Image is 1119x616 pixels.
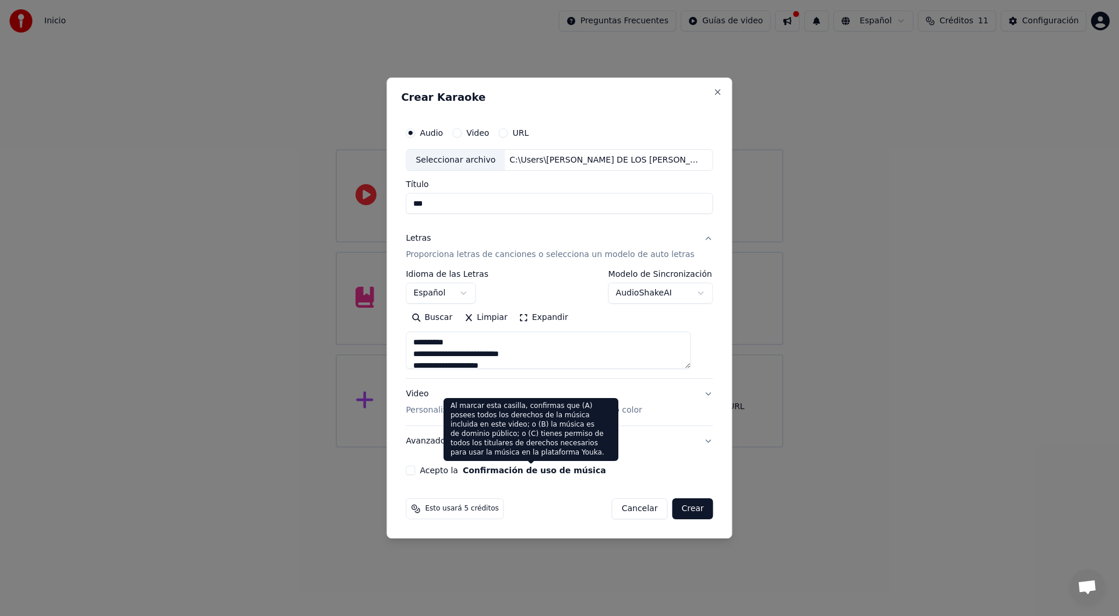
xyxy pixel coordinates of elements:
div: Video [406,389,642,417]
button: Avanzado [406,426,713,456]
span: Esto usará 5 créditos [425,504,498,513]
label: Modelo de Sincronización [608,270,713,279]
button: Expandir [513,309,574,328]
button: Acepto la [463,466,606,474]
label: Acepto la [420,466,606,474]
h2: Crear Karaoke [401,92,717,103]
button: Buscar [406,309,458,328]
button: LetrasProporciona letras de canciones o selecciona un modelo de auto letras [406,224,713,270]
div: Letras [406,233,431,245]
label: Idioma de las Letras [406,270,488,279]
button: Cancelar [612,498,668,519]
p: Personalizar video de karaoke: usar imagen, video o color [406,404,642,416]
button: Limpiar [458,309,513,328]
label: Audio [420,129,443,137]
div: Seleccionar archivo [406,150,505,171]
button: Crear [672,498,713,519]
div: Al marcar esta casilla, confirmas que (A) posees todos los derechos de la música incluida en este... [444,398,618,461]
div: LetrasProporciona letras de canciones o selecciona un modelo de auto letras [406,270,713,379]
label: Video [466,129,489,137]
p: Proporciona letras de canciones o selecciona un modelo de auto letras [406,249,694,261]
button: VideoPersonalizar video de karaoke: usar imagen, video o color [406,379,713,426]
label: URL [512,129,529,137]
label: Título [406,181,713,189]
div: C:\Users\[PERSON_NAME] DE LOS [PERSON_NAME]\Music\1_5077945786885473385.wav [505,154,703,166]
